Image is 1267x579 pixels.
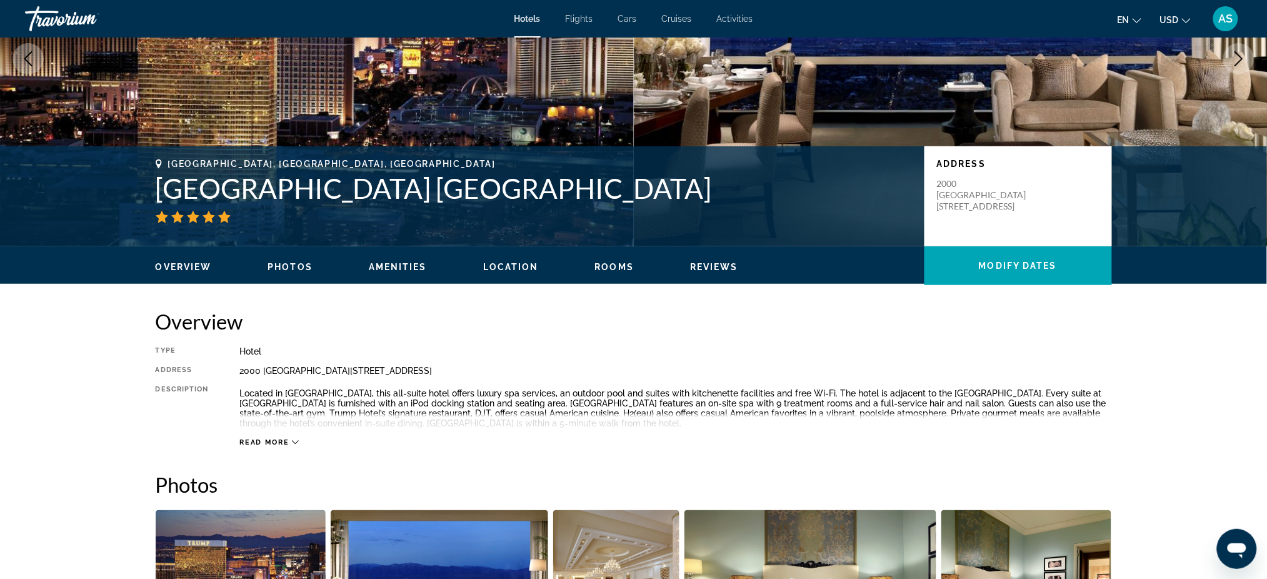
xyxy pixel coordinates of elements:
h1: [GEOGRAPHIC_DATA] [GEOGRAPHIC_DATA] [156,172,912,204]
a: Hotels [514,14,541,24]
span: Rooms [595,262,634,272]
button: User Menu [1209,6,1242,32]
button: Change currency [1160,11,1191,29]
iframe: Кнопка запуска окна обмена сообщениями [1217,529,1257,569]
button: Rooms [595,261,634,273]
div: Description [156,385,209,431]
h2: Overview [156,309,1112,334]
a: Travorium [25,3,150,35]
span: AS [1219,13,1233,25]
button: Amenities [369,261,427,273]
span: USD [1160,15,1179,25]
button: Change language [1118,11,1141,29]
div: 2000 [GEOGRAPHIC_DATA][STREET_ADDRESS] [240,366,1112,376]
button: Modify Dates [924,246,1112,285]
button: Overview [156,261,212,273]
button: Previous image [13,43,44,74]
a: Cars [618,14,637,24]
a: Flights [566,14,593,24]
div: Hotel [240,346,1112,356]
span: en [1118,15,1129,25]
span: Reviews [690,262,738,272]
div: Type [156,346,209,356]
button: Reviews [690,261,738,273]
div: Address [156,366,209,376]
span: [GEOGRAPHIC_DATA], [GEOGRAPHIC_DATA], [GEOGRAPHIC_DATA] [168,159,496,169]
h2: Photos [156,472,1112,497]
p: 2000 [GEOGRAPHIC_DATA][STREET_ADDRESS] [937,178,1037,212]
span: Amenities [369,262,427,272]
p: Address [937,159,1099,169]
button: Next image [1223,43,1254,74]
span: Location [483,262,539,272]
button: Read more [240,438,299,447]
span: Read more [240,438,289,446]
span: Modify Dates [979,261,1057,271]
p: Located in [GEOGRAPHIC_DATA], this all-suite hotel offers luxury spa services, an outdoor pool an... [240,388,1112,428]
a: Activities [717,14,753,24]
span: Photos [268,262,313,272]
span: Overview [156,262,212,272]
button: Location [483,261,539,273]
button: Photos [268,261,313,273]
a: Cruises [662,14,692,24]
